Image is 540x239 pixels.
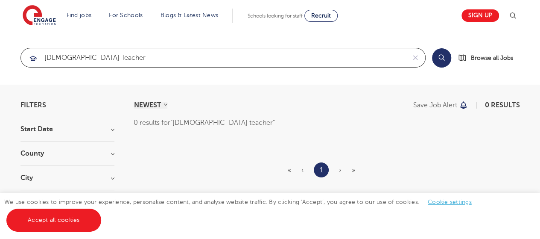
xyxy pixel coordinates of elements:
[23,5,56,27] img: Engage Education
[20,48,426,68] div: Submit
[20,174,114,181] h3: City
[109,12,143,18] a: For Schools
[6,209,101,232] a: Accept all cookies
[339,166,342,174] span: ›
[4,199,480,223] span: We use cookies to improve your experience, personalise content, and analyse website traffic. By c...
[288,166,291,174] span: «
[432,48,451,68] button: Search
[413,102,468,109] button: Save job alert
[311,12,331,19] span: Recruit
[320,165,323,176] a: 1
[248,13,303,19] span: Schools looking for staff
[170,119,275,127] q: [DEMOGRAPHIC_DATA] teacher
[20,126,114,133] h3: Start Date
[20,102,46,109] span: Filters
[67,12,92,18] a: Find jobs
[413,102,457,109] p: Save job alert
[304,10,338,22] a: Recruit
[352,166,355,174] span: »
[21,48,406,67] input: Submit
[161,12,219,18] a: Blogs & Latest News
[20,150,114,157] h3: County
[301,166,304,174] span: ‹
[458,53,520,63] a: Browse all Jobs
[406,48,425,67] button: Clear
[134,117,520,128] div: 0 results for
[428,199,472,205] a: Cookie settings
[485,101,520,109] span: 0 results
[461,9,499,22] a: Sign up
[471,53,513,63] span: Browse all Jobs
